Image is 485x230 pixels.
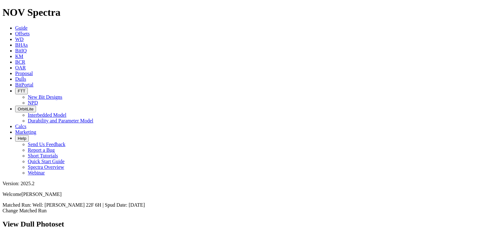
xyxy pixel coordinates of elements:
a: Spectra Overview [28,164,64,170]
a: BCR [15,59,25,65]
a: New Bit Designs [28,94,62,100]
a: Interbedded Model [28,112,66,118]
a: OAR [15,65,26,70]
button: OrbitLite [15,106,36,112]
p: Welcome [3,192,482,197]
span: [PERSON_NAME] [21,192,62,197]
a: WD [15,37,24,42]
a: Short Tutorials [28,153,58,158]
h1: NOV Spectra [3,7,482,18]
a: Change Matched Run [3,208,47,213]
a: BitIQ [15,48,27,53]
a: Durability and Parameter Model [28,118,93,123]
a: Send Us Feedback [28,142,65,147]
a: Guide [15,25,27,31]
span: Matched Run: [3,202,31,208]
span: OrbitLite [18,107,33,111]
span: Help [18,136,26,141]
a: KM [15,54,23,59]
a: Quick Start Guide [28,159,64,164]
h2: View Dull Photoset [3,220,482,228]
a: BHAs [15,42,28,48]
a: Offsets [15,31,30,36]
a: BitPortal [15,82,33,87]
button: Help [15,135,29,142]
a: Calcs [15,124,27,129]
a: Proposal [15,71,33,76]
span: FTT [18,89,25,93]
a: Webinar [28,170,45,175]
a: Report a Bug [28,147,55,153]
a: Dulls [15,76,26,82]
span: Well: [PERSON_NAME] 22F 6H | Spud Date: [DATE] [33,202,145,208]
div: Version: 2025.2 [3,181,482,186]
a: Marketing [15,129,36,135]
a: NPD [28,100,38,105]
button: FTT [15,88,28,94]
